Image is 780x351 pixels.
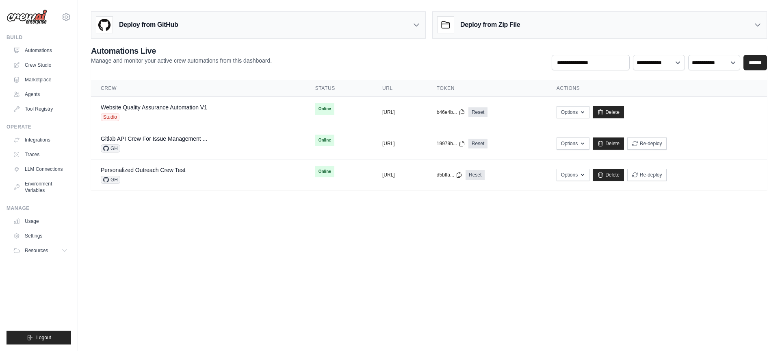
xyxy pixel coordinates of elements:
[10,59,71,72] a: Crew Studio
[10,148,71,161] a: Traces
[10,244,71,257] button: Resources
[25,247,48,254] span: Resources
[557,137,589,150] button: Options
[119,20,178,30] h3: Deploy from GitHub
[10,102,71,116] a: Tool Registry
[6,205,71,211] div: Manage
[557,106,589,118] button: Options
[10,229,71,242] a: Settings
[593,137,624,150] a: Delete
[101,144,120,153] span: GH
[437,140,465,147] button: 19979b...
[6,331,71,344] button: Logout
[10,73,71,86] a: Marketplace
[6,34,71,41] div: Build
[91,45,272,57] h2: Automations Live
[10,177,71,197] a: Environment Variables
[10,44,71,57] a: Automations
[96,17,113,33] img: GitHub Logo
[305,80,373,97] th: Status
[468,107,487,117] a: Reset
[468,139,487,148] a: Reset
[627,137,667,150] button: Re-deploy
[101,113,119,121] span: Studio
[437,172,462,178] button: d5bffa...
[91,80,305,97] th: Crew
[101,104,207,111] a: Website Quality Assurance Automation V1
[10,215,71,228] a: Usage
[466,170,485,180] a: Reset
[315,103,334,115] span: Online
[627,169,667,181] button: Re-deploy
[557,169,589,181] button: Options
[373,80,427,97] th: URL
[6,124,71,130] div: Operate
[547,80,767,97] th: Actions
[315,166,334,177] span: Online
[91,57,272,65] p: Manage and monitor your active crew automations from this dashboard.
[427,80,547,97] th: Token
[315,135,334,146] span: Online
[593,106,624,118] a: Delete
[460,20,520,30] h3: Deploy from Zip File
[101,176,120,184] span: GH
[101,135,207,142] a: Gitlab API Crew For Issue Management ...
[10,133,71,146] a: Integrations
[10,163,71,176] a: LLM Connections
[101,167,185,173] a: Personalized Outreach Crew Test
[6,9,47,25] img: Logo
[10,88,71,101] a: Agents
[593,169,624,181] a: Delete
[437,109,465,116] button: b46e4b...
[36,334,51,341] span: Logout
